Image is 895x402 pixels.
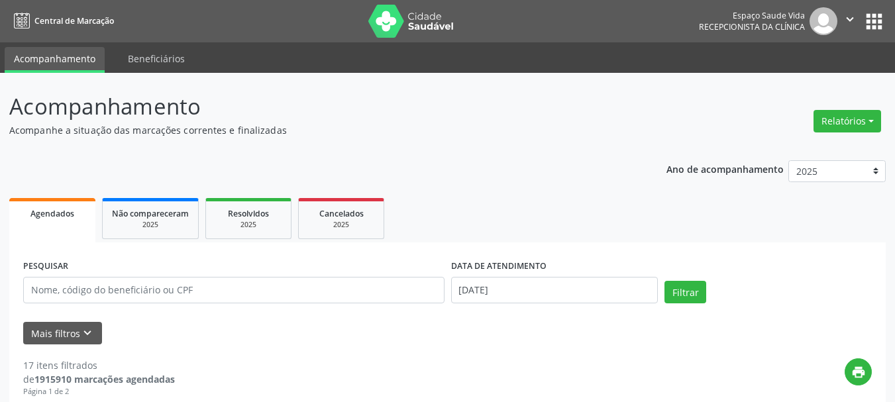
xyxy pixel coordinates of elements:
button: print [845,358,872,385]
strong: 1915910 marcações agendadas [34,373,175,385]
div: 2025 [215,220,282,230]
span: Cancelados [319,208,364,219]
button: Mais filtroskeyboard_arrow_down [23,322,102,345]
button: apps [863,10,886,33]
a: Central de Marcação [9,10,114,32]
i: keyboard_arrow_down [80,326,95,340]
div: 2025 [308,220,374,230]
input: Selecione um intervalo [451,277,658,303]
span: Central de Marcação [34,15,114,26]
label: DATA DE ATENDIMENTO [451,256,547,277]
p: Acompanhe a situação das marcações correntes e finalizadas [9,123,623,137]
i:  [843,12,857,26]
span: Agendados [30,208,74,219]
p: Acompanhamento [9,90,623,123]
img: img [810,7,837,35]
label: PESQUISAR [23,256,68,277]
p: Ano de acompanhamento [666,160,784,177]
a: Acompanhamento [5,47,105,73]
a: Beneficiários [119,47,194,70]
span: Não compareceram [112,208,189,219]
span: Resolvidos [228,208,269,219]
span: Recepcionista da clínica [699,21,805,32]
div: 17 itens filtrados [23,358,175,372]
button: Filtrar [664,281,706,303]
div: Espaço Saude Vida [699,10,805,21]
input: Nome, código do beneficiário ou CPF [23,277,445,303]
div: de [23,372,175,386]
i: print [851,365,866,379]
button: Relatórios [814,110,881,132]
div: 2025 [112,220,189,230]
button:  [837,7,863,35]
div: Página 1 de 2 [23,386,175,397]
